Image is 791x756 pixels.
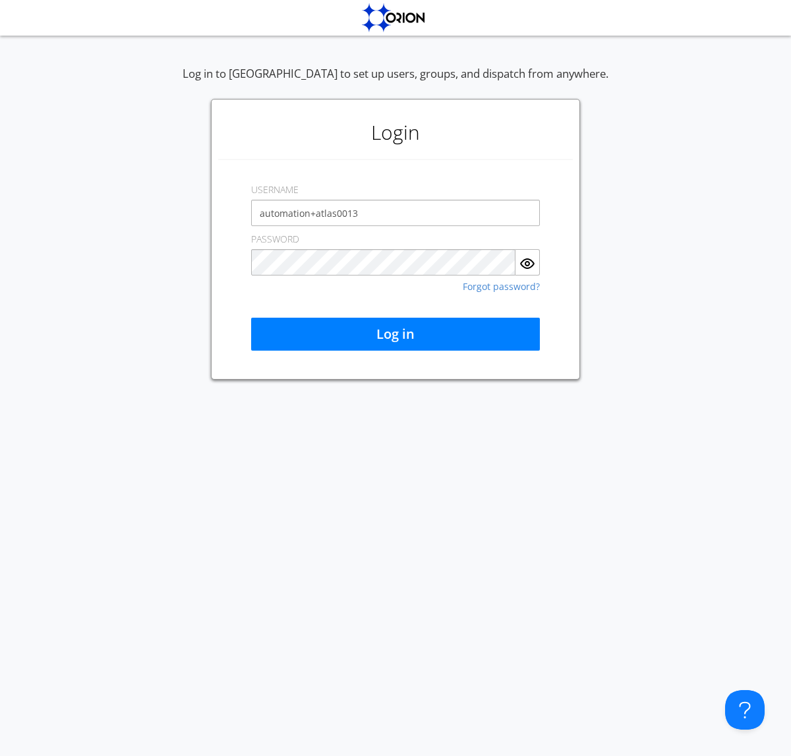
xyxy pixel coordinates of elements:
[218,106,573,159] h1: Login
[251,183,299,196] label: USERNAME
[725,690,765,730] iframe: Toggle Customer Support
[183,66,608,99] div: Log in to [GEOGRAPHIC_DATA] to set up users, groups, and dispatch from anywhere.
[251,318,540,351] button: Log in
[463,282,540,291] a: Forgot password?
[515,249,540,276] button: Show Password
[251,249,515,276] input: Password
[519,256,535,272] img: eye.svg
[251,233,299,246] label: PASSWORD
